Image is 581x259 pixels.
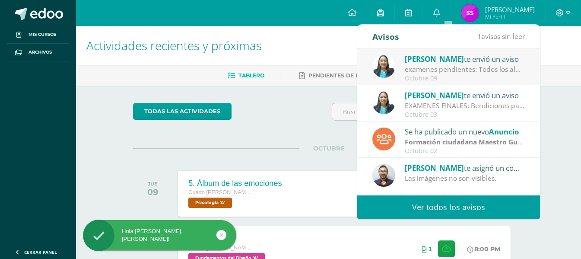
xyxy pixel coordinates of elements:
[405,64,525,74] div: examenes pendientes: Todos los alumnos que tienen exámenes pendientes, deben presentarse ,mañana ...
[372,164,395,187] img: ae0883259cc0ff7a98414bf9fd04ed3a.png
[405,162,525,173] div: te asignó un comentario en 'TAREA 5' para 'Cromatología del Color'
[372,55,395,78] img: 49168807a2b8cca0ef2119beca2bd5ad.png
[489,127,519,137] span: Anuncio
[405,111,525,118] div: Octubre 03
[467,245,500,253] div: 8:00 PM
[238,72,264,79] span: Tablero
[477,32,525,41] span: avisos sin leer
[188,189,253,195] span: Cuarto [PERSON_NAME]. CCLL en Diseño Gráfico
[7,26,69,44] a: Mis cursos
[405,137,525,147] div: | [PERSON_NAME]
[461,4,479,22] img: 497361e361672ec9b821094dc0b62028.png
[429,246,432,253] span: 1
[24,249,57,255] span: Cerrar panel
[477,32,481,41] span: 1
[405,90,464,100] span: [PERSON_NAME]
[133,103,232,120] a: todas las Actividades
[7,44,69,61] a: Archivos
[147,181,158,187] div: JUE
[405,163,464,173] span: [PERSON_NAME]
[29,31,56,38] span: Mis cursos
[485,5,535,14] span: [PERSON_NAME]
[372,25,399,48] div: Avisos
[357,195,540,219] a: Ver todos los avisos
[405,137,524,147] strong: Formación ciudadana Maestro Guía
[405,54,464,64] span: [PERSON_NAME]
[422,246,432,253] div: Archivos entregados
[228,69,264,83] a: Tablero
[86,37,262,54] span: Actividades recientes y próximas
[147,187,158,197] div: 09
[405,126,525,137] div: Se ha publicado un nuevo
[405,101,525,111] div: EXAMENES FINALES: Bendiciones para cada uno Se les recuerda que la otra semana se estarán realiza...
[332,103,524,120] input: Busca una actividad próxima aquí...
[405,53,525,64] div: te envió un aviso
[485,13,535,20] span: Mi Perfil
[308,72,382,79] span: Pendientes de entrega
[299,69,382,83] a: Pendientes de entrega
[405,147,525,155] div: Octubre 02
[372,91,395,114] img: 49168807a2b8cca0ef2119beca2bd5ad.png
[405,90,525,101] div: te envió un aviso
[405,75,525,82] div: Octubre 09
[299,144,358,152] span: OCTUBRE
[188,179,282,188] div: 5. Álbum de las emociones
[188,198,232,208] span: Psicología 'A'
[83,227,236,243] div: Hola [PERSON_NAME], [PERSON_NAME]!
[405,173,525,183] div: Las imágenes no son visibles.
[29,49,52,56] span: Archivos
